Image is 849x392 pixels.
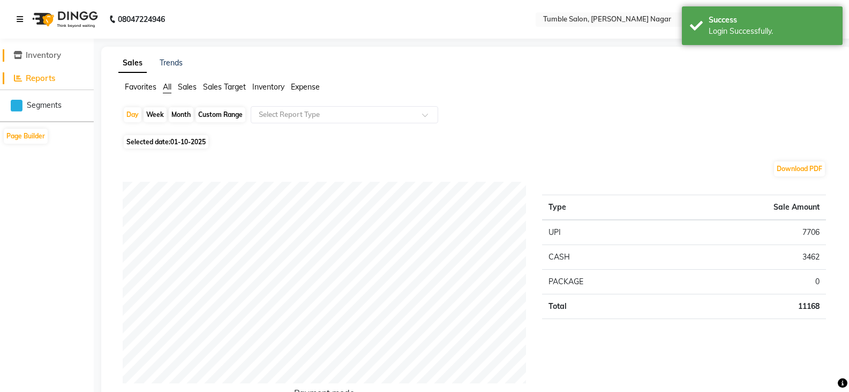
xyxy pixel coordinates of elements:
a: Inventory [3,49,91,62]
td: CASH [542,245,669,270]
span: Inventory [252,82,284,92]
div: Custom Range [196,107,245,122]
th: Sale Amount [669,195,826,220]
td: 7706 [669,220,826,245]
span: All [163,82,171,92]
div: Success [709,14,835,26]
img: logo [27,4,101,34]
span: Inventory [26,50,61,60]
a: Sales [118,54,147,73]
span: Reports [26,73,55,83]
button: Page Builder [4,129,48,144]
button: Download PDF [774,161,825,176]
td: 3462 [669,245,826,270]
span: Selected date: [124,135,208,149]
b: 08047224946 [118,4,165,34]
a: Trends [160,58,183,68]
td: PACKAGE [542,270,669,294]
td: 0 [669,270,826,294]
div: Day [124,107,141,122]
span: Sales [178,82,197,92]
span: Sales Target [203,82,246,92]
td: 11168 [669,294,826,319]
a: Reports [3,72,91,85]
span: Favorites [125,82,156,92]
div: Month [169,107,193,122]
span: Expense [291,82,320,92]
div: Week [144,107,167,122]
td: Total [542,294,669,319]
div: Login Successfully. [709,26,835,37]
span: Segments [27,100,62,111]
td: UPI [542,220,669,245]
span: 01-10-2025 [170,138,206,146]
th: Type [542,195,669,220]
